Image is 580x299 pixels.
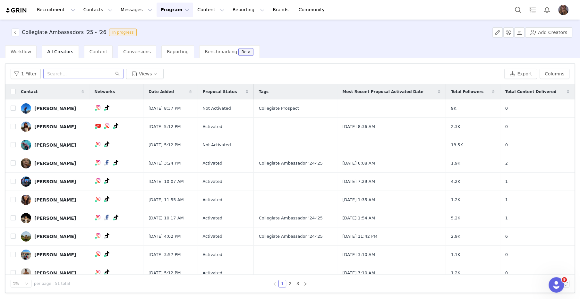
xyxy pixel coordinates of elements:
[5,7,28,13] img: grin logo
[303,282,307,286] i: icon: right
[25,282,29,286] i: icon: down
[451,215,460,221] span: 5.2K
[34,281,70,286] span: per page | 51 total
[273,282,277,286] i: icon: left
[43,69,124,79] input: Search...
[149,89,174,95] span: Date Added
[302,280,309,287] li: Next Page
[149,270,181,276] span: [DATE] 5:12 PM
[193,3,228,17] button: Content
[149,233,181,240] span: [DATE] 4:02 PM
[109,29,137,36] span: In progress
[21,213,84,223] a: [PERSON_NAME]
[451,124,460,130] span: 2.3K
[279,280,286,287] a: 1
[342,252,375,258] span: [DATE] 3:10 AM
[451,142,463,148] span: 13.5K
[21,122,84,132] a: [PERSON_NAME]
[451,252,460,258] span: 1.1K
[202,233,222,240] span: Activated
[117,3,156,17] button: Messages
[242,50,251,54] div: Beta
[202,142,231,148] span: Not Activated
[34,124,76,129] div: [PERSON_NAME]
[202,252,222,258] span: Activated
[96,160,101,165] img: instagram.svg
[21,158,84,168] a: [PERSON_NAME]
[342,124,375,130] span: [DATE] 8:36 AM
[96,233,101,238] img: instagram.svg
[342,270,375,276] span: [DATE] 3:10 AM
[342,89,423,95] span: Most Recent Proposal Activated Date
[34,216,76,221] div: [PERSON_NAME]
[96,215,101,220] img: instagram.svg
[342,215,375,221] span: [DATE] 1:54 AM
[286,280,294,287] li: 2
[90,49,107,54] span: Content
[205,49,237,54] span: Benchmarking
[21,176,84,187] a: [PERSON_NAME]
[21,231,31,242] img: 5234f805-6fbe-4ecd-a2e5-aa7189c43f8d.jpg
[149,105,181,112] span: [DATE] 8:37 PM
[505,142,508,148] span: 0
[202,124,222,130] span: Activated
[525,3,540,17] a: Tasks
[202,178,222,185] span: Activated
[21,213,31,223] img: 841d5129-d843-4b01-a23c-41d1724e9c10.jpg
[34,197,76,202] div: [PERSON_NAME]
[294,280,302,287] li: 3
[271,280,278,287] li: Previous Page
[451,160,460,167] span: 1.9K
[21,140,84,150] a: [PERSON_NAME]
[202,89,237,95] span: Proposal Status
[22,29,107,36] h3: Collegiate Ambassadors '25 - '26
[259,215,323,221] span: Collegiate Ambassador '24-'25
[126,69,164,79] button: Views
[278,280,286,287] li: 1
[505,215,508,221] span: 1
[34,252,76,257] div: [PERSON_NAME]
[34,106,76,111] div: [PERSON_NAME]
[96,196,101,201] img: instagram.svg
[295,3,331,17] a: Community
[96,105,101,110] img: instagram.svg
[94,89,115,95] span: Networks
[149,197,184,203] span: [DATE] 11:55 AM
[525,27,572,38] button: Add Creators
[21,231,84,242] a: [PERSON_NAME]
[269,3,294,17] a: Brands
[259,160,323,167] span: Collegiate Ambassador '24-'25
[505,124,508,130] span: 0
[21,140,31,150] img: 626ff389-bcec-4a31-a331-cecbe79f5c61.jpg
[21,89,38,95] span: Contact
[540,69,569,79] button: Columns
[47,49,73,54] span: All Creators
[21,122,31,132] img: 328f1782-4a4e-42f4-ab59-c9ff5b0a5fef.jpg
[342,178,375,185] span: [DATE] 7:29 AM
[229,3,269,17] button: Reporting
[21,176,31,187] img: 2c9080c4-5524-4a4a-8256-64a3ee25df15.jpg
[96,178,101,183] img: instagram.svg
[451,178,460,185] span: 4.2K
[34,270,76,276] div: [PERSON_NAME]
[286,280,294,287] a: 2
[149,215,184,221] span: [DATE] 10:17 AM
[505,160,508,167] span: 2
[549,277,564,293] iframe: Intercom live chat
[13,280,19,287] div: 25
[21,250,31,260] img: 6566334d-da24-4ce8-ac4d-21cc20538ea3.jpg
[202,160,222,167] span: Activated
[167,49,189,54] span: Reporting
[21,103,84,114] a: [PERSON_NAME]
[12,29,139,36] span: [object Object]
[505,233,508,240] span: 6
[342,197,375,203] span: [DATE] 1:35 AM
[202,105,231,112] span: Not Activated
[451,105,456,112] span: 9K
[505,197,508,203] span: 1
[259,233,323,240] span: Collegiate Ambassador '24-'25
[34,234,76,239] div: [PERSON_NAME]
[34,142,76,148] div: [PERSON_NAME]
[259,105,299,112] span: Collegiate Prospect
